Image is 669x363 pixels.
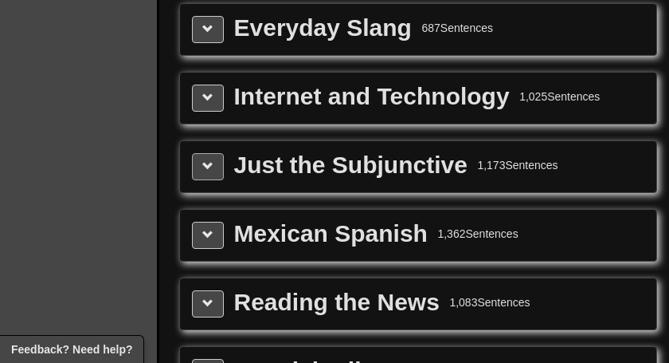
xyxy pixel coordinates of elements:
[11,341,132,357] span: Open feedback widget
[234,290,440,314] div: Reading the News
[234,16,412,40] div: Everyday Slang
[519,89,600,105] div: 1,025 Sentences
[234,85,510,109] div: Internet and Technology
[437,226,518,242] div: 1,362 Sentences
[449,294,530,310] div: 1,083 Sentences
[234,222,428,246] div: Mexican Spanish
[477,157,557,173] div: 1,173 Sentences
[234,153,468,177] div: Just the Subjunctive
[421,20,493,36] div: 687 Sentences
